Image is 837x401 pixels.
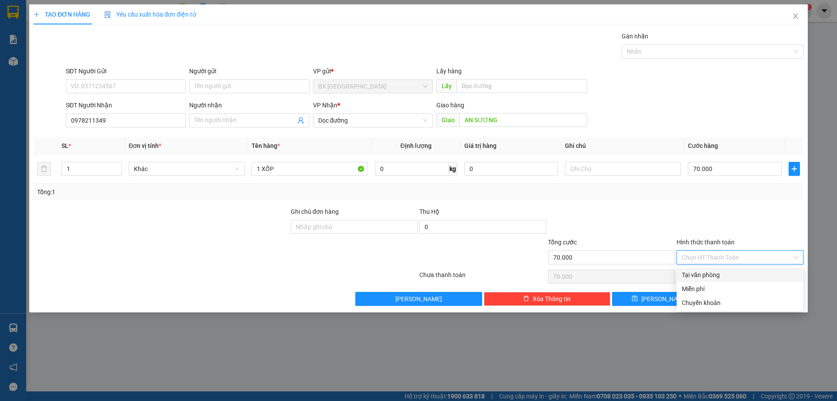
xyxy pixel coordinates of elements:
span: SL [61,142,68,149]
span: Xóa Thông tin [533,294,571,304]
div: Tại văn phòng [682,270,798,280]
span: Tổng cước [548,239,577,246]
div: Miễn phí [682,284,798,294]
input: Dọc đường [459,113,587,127]
label: Gán nhãn [622,33,648,40]
span: Đơn vị tính [129,142,161,149]
span: close [792,13,799,20]
span: BX Quảng Ngãi [318,80,428,93]
input: Ghi Chú [565,162,681,176]
img: icon [104,11,111,18]
span: Giá trị hàng [464,142,497,149]
span: Lấy [436,79,456,93]
button: delete [37,162,51,176]
label: Hình thức thanh toán [677,239,735,246]
span: plus [34,11,40,17]
span: Thu Hộ [419,208,439,215]
button: deleteXóa Thông tin [484,292,611,306]
input: VD: Bàn, Ghế [252,162,367,176]
span: Giao [436,113,459,127]
th: Ghi chú [561,137,684,154]
span: TẠO ĐƠN HÀNG [34,11,90,18]
button: plus [789,162,800,176]
span: delete [523,295,529,302]
span: Tên hàng [252,142,280,149]
input: Ghi chú đơn hàng [291,220,418,234]
button: Close [783,4,808,29]
span: Lấy hàng [436,68,462,75]
span: Giao hàng [436,102,464,109]
span: [PERSON_NAME] [395,294,442,304]
span: plus [789,165,800,172]
label: Ghi chú đơn hàng [291,208,339,215]
div: SĐT Người Nhận [66,100,186,110]
div: VP gửi [313,66,433,76]
button: [PERSON_NAME] [355,292,482,306]
input: 0 [464,162,558,176]
span: Dọc đường [318,114,428,127]
div: Tổng: 1 [37,187,323,197]
span: Khác [134,162,239,175]
div: Chưa thanh toán [418,270,547,285]
span: user-add [297,117,304,124]
span: [PERSON_NAME] [641,294,688,304]
button: save[PERSON_NAME] [612,292,707,306]
div: Chuyển khoản [682,298,798,308]
div: Người nhận [189,100,309,110]
span: Yêu cầu xuất hóa đơn điện tử [104,11,196,18]
div: SĐT Người Gửi [66,66,186,76]
span: kg [449,162,457,176]
span: VP Nhận [313,102,337,109]
span: Định lượng [401,142,432,149]
div: Người gửi [189,66,309,76]
span: save [632,295,638,302]
span: Cước hàng [688,142,718,149]
input: Dọc đường [456,79,587,93]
